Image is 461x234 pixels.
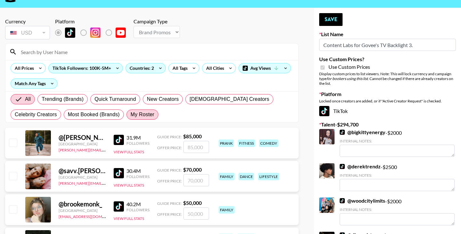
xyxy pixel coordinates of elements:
[157,212,182,217] span: Offer Price:
[183,200,202,206] strong: $ 50,000
[327,76,368,81] em: for bookers using this list
[90,28,101,38] img: Instagram
[239,173,254,180] div: dance
[258,173,279,180] div: lifestyle
[114,183,144,188] button: View Full Stats
[116,28,126,38] img: YouTube
[259,140,279,147] div: comedy
[319,91,456,97] label: Platform
[131,111,154,118] span: My Roster
[114,135,124,145] img: TikTok
[328,64,370,70] span: Use Custom Prices
[114,216,144,221] button: View Full Stats
[55,26,131,39] div: List locked to TikTok.
[114,149,144,154] button: View Full Stats
[59,141,106,146] div: [GEOGRAPHIC_DATA]
[319,106,329,116] img: TikTok
[59,175,106,180] div: [GEOGRAPHIC_DATA]
[147,95,179,103] span: New Creators
[319,99,456,103] div: Locked once creators are added, or if "Active Creator Request" is checked.
[15,111,57,118] span: Celebrity Creators
[238,140,255,147] div: fitness
[114,201,124,212] img: TikTok
[157,134,182,139] span: Guide Price:
[157,179,182,183] span: Offer Price:
[94,95,136,103] span: Quick Turnaround
[340,198,385,204] a: @woodcitylimits
[5,18,50,25] div: Currency
[114,168,124,178] img: TikTok
[190,95,269,103] span: [DEMOGRAPHIC_DATA] Creators
[340,207,455,212] div: Internal Notes:
[340,173,455,178] div: Internal Notes:
[126,141,150,146] div: Followers
[340,198,345,203] img: TikTok
[133,18,180,25] div: Campaign Type
[157,168,182,173] span: Guide Price:
[340,129,455,157] div: - $ 2000
[5,25,50,41] div: Currency is locked to USD
[340,163,455,191] div: - $ 2500
[340,198,455,225] div: - $ 2000
[340,130,345,135] img: TikTok
[183,141,209,153] input: 85,000
[126,174,150,179] div: Followers
[340,129,385,135] a: @bigkittyenergy
[340,139,455,143] div: Internal Notes:
[183,174,209,186] input: 70,000
[59,213,123,219] a: [EMAIL_ADDRESS][DOMAIN_NAME]
[59,200,106,208] div: @ brookemonk_
[340,164,345,169] img: TikTok
[126,168,150,174] div: 30.4M
[59,180,153,186] a: [PERSON_NAME][EMAIL_ADDRESS][DOMAIN_NAME]
[25,95,31,103] span: All
[17,47,295,57] input: Search by User Name
[157,201,182,206] span: Guide Price:
[11,63,35,73] div: All Prices
[157,145,182,150] span: Offer Price:
[169,63,189,73] div: All Tags
[219,140,234,147] div: prank
[319,71,456,86] div: Display custom prices to list viewers. Note: This will lock currency and campaign type . Cannot b...
[319,56,456,62] label: Use Custom Prices?
[340,163,381,170] a: @derektrendz
[55,18,131,25] div: Platform
[183,207,209,220] input: 50,000
[6,27,49,38] div: USD
[219,206,235,214] div: family
[202,63,225,73] div: All Cities
[319,121,456,128] label: Talent - $ 294,700
[42,95,84,103] span: Trending (Brands)
[319,31,456,37] label: List Name
[65,28,75,38] img: TikTok
[126,201,150,207] div: 40.2M
[219,173,235,180] div: family
[68,111,120,118] span: Most Booked (Brands)
[126,134,150,141] div: 31.9M
[11,79,57,88] div: Match Any Tags
[59,133,106,141] div: @ [PERSON_NAME].[PERSON_NAME]
[183,166,202,173] strong: $ 70,000
[126,63,166,73] div: Countries: 2
[59,208,106,213] div: [GEOGRAPHIC_DATA]
[59,146,153,152] a: [PERSON_NAME][EMAIL_ADDRESS][DOMAIN_NAME]
[59,167,106,175] div: @ savv.[PERSON_NAME]
[319,13,343,26] button: Save
[183,133,202,139] strong: $ 85,000
[49,63,123,73] div: TikTok Followers: 100K-5M+
[319,106,456,116] div: TikTok
[126,207,150,212] div: Followers
[239,63,291,73] div: Avg Views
